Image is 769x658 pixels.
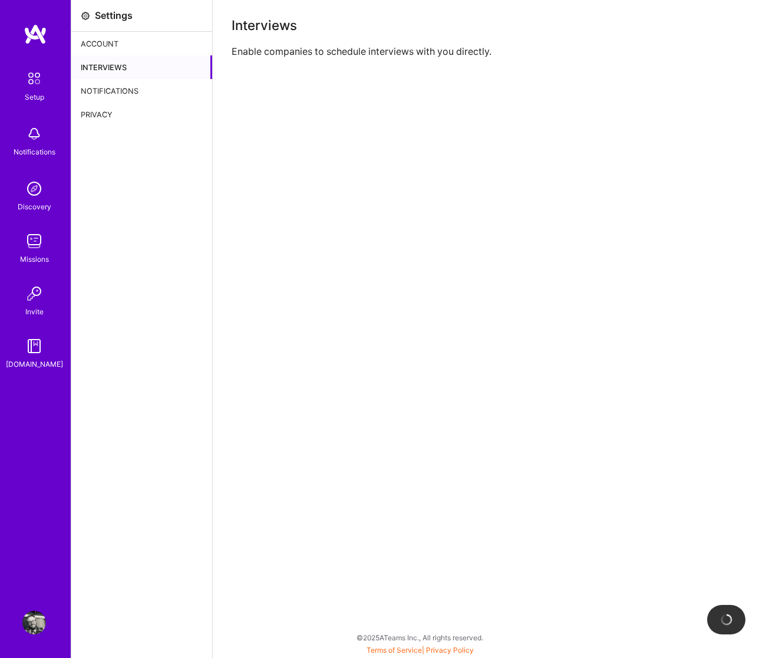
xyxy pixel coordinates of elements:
[6,358,63,370] div: [DOMAIN_NAME]
[22,611,46,634] img: User Avatar
[18,200,51,213] div: Discovery
[20,253,49,265] div: Missions
[426,646,474,654] a: Privacy Policy
[24,24,47,45] img: logo
[22,229,46,253] img: teamwork
[95,9,133,22] div: Settings
[81,11,90,21] i: icon Settings
[22,282,46,305] img: Invite
[71,32,212,55] div: Account
[367,646,474,654] span: |
[367,646,422,654] a: Terms of Service
[25,91,44,103] div: Setup
[22,66,47,91] img: setup
[22,334,46,358] img: guide book
[232,19,750,31] div: Interviews
[71,623,769,652] div: © 2025 ATeams Inc., All rights reserved.
[720,613,734,627] img: loading
[22,177,46,200] img: discovery
[71,79,212,103] div: Notifications
[71,55,212,79] div: Interviews
[14,146,55,158] div: Notifications
[25,305,44,318] div: Invite
[71,103,212,126] div: Privacy
[232,45,750,58] div: Enable companies to schedule interviews with you directly.
[22,122,46,146] img: bell
[19,611,49,634] a: User Avatar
